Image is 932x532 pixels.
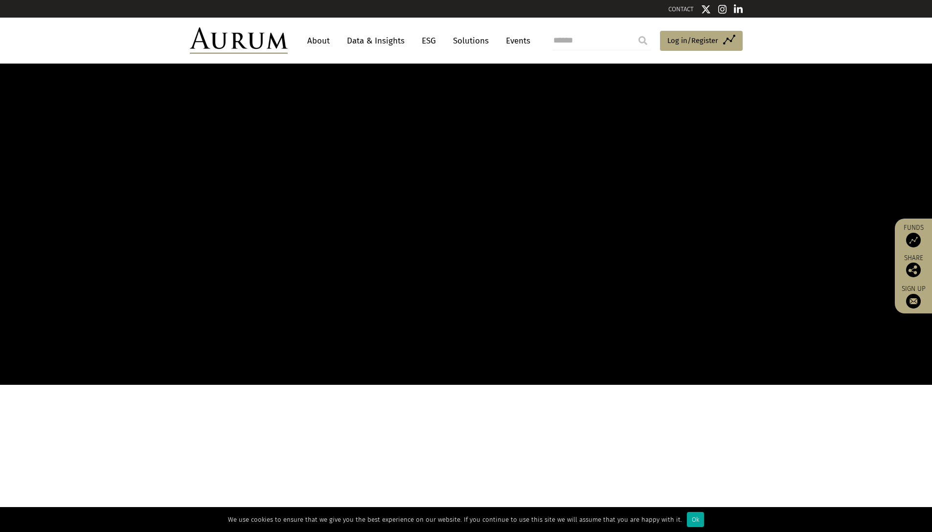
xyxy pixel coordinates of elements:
[906,233,921,247] img: Access Funds
[734,4,743,14] img: Linkedin icon
[501,32,530,50] a: Events
[448,32,494,50] a: Solutions
[633,31,653,50] input: Submit
[900,223,927,247] a: Funds
[668,5,694,13] a: CONTACT
[667,35,718,46] span: Log in/Register
[342,32,409,50] a: Data & Insights
[900,255,927,277] div: Share
[718,4,727,14] img: Instagram icon
[687,512,704,527] div: Ok
[900,285,927,309] a: Sign up
[660,31,743,51] a: Log in/Register
[906,294,921,309] img: Sign up to our newsletter
[701,4,711,14] img: Twitter icon
[417,32,441,50] a: ESG
[190,27,288,54] img: Aurum
[906,263,921,277] img: Share this post
[302,32,335,50] a: About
